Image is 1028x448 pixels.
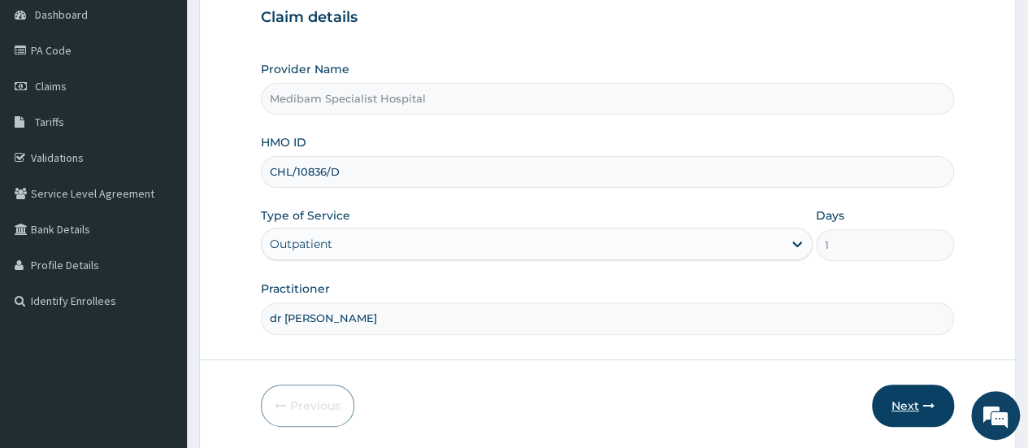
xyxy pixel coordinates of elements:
[261,302,954,334] input: Enter Name
[261,385,354,427] button: Previous
[85,91,273,112] div: Chat with us now
[35,7,88,22] span: Dashboard
[261,207,350,224] label: Type of Service
[270,236,332,252] div: Outpatient
[261,9,954,27] h3: Claim details
[261,281,330,297] label: Practitioner
[261,134,306,150] label: HMO ID
[94,125,224,289] span: We're online!
[8,285,310,342] textarea: Type your message and hit 'Enter'
[816,207,844,224] label: Days
[267,8,306,47] div: Minimize live chat window
[261,61,349,77] label: Provider Name
[30,81,66,122] img: d_794563401_company_1708531726252_794563401
[35,79,67,94] span: Claims
[35,115,64,129] span: Tariffs
[872,385,954,427] button: Next
[261,156,954,188] input: Enter HMO ID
